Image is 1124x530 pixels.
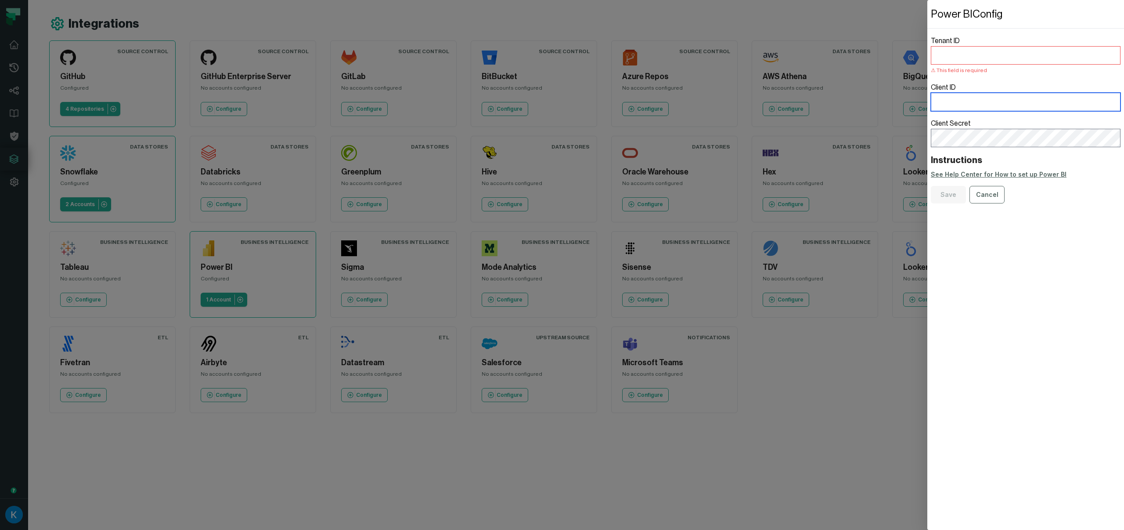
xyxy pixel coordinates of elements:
[931,36,1120,75] label: Tenant ID
[931,82,1120,111] label: Client ID
[931,186,966,203] button: Save
[931,118,1120,147] label: Client Secret
[931,170,1120,179] a: See Help Center for How to set up Power BI
[931,68,987,73] span: This field is required
[931,129,1120,147] input: Client Secret
[931,46,1120,65] input: Tenant IDThis field is required
[969,186,1005,203] button: Cancel
[931,154,1120,167] header: Instructions
[931,93,1120,111] input: Client ID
